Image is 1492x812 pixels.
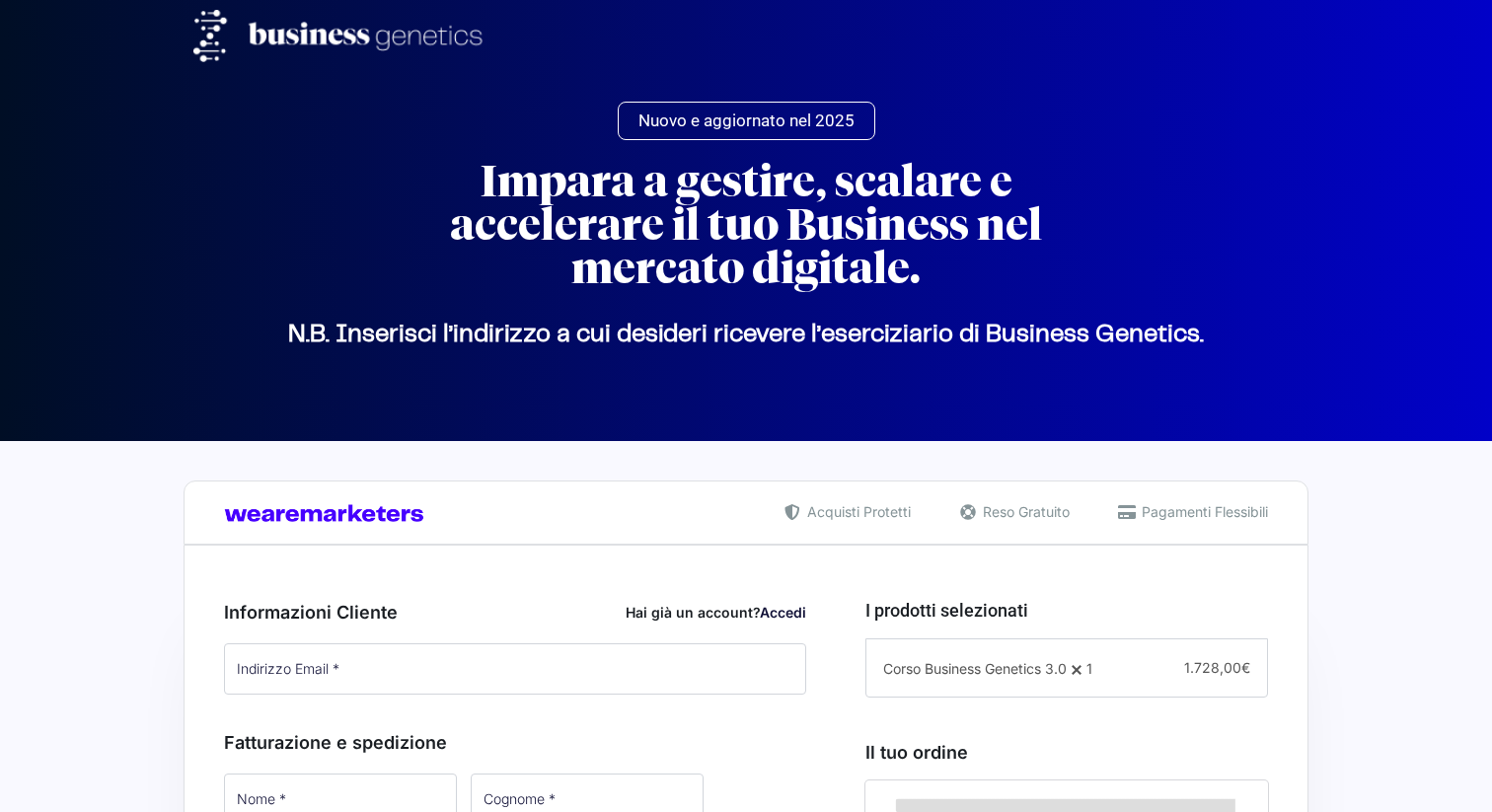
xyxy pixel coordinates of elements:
[193,334,1299,335] p: N.B. Inserisci l’indirizzo a cui desideri ricevere l’eserciziario di Business Genetics.
[224,599,806,626] h3: Informazioni Cliente
[865,739,1268,766] h3: Il tuo ordine
[978,501,1070,522] span: Reso Gratuito
[224,729,806,756] h3: Fatturazione e spedizione
[224,643,806,695] input: Indirizzo Email *
[883,660,1067,677] span: Corso Business Genetics 3.0
[802,501,911,522] span: Acquisti Protetti
[1184,659,1250,676] span: 1.728,00
[391,160,1101,290] h2: Impara a gestire, scalare e accelerare il tuo Business nel mercato digitale.
[865,597,1268,624] h3: I prodotti selezionati
[626,602,806,623] div: Hai già un account?
[618,102,875,140] a: Nuovo e aggiornato nel 2025
[760,604,806,621] a: Accedi
[1241,659,1250,676] span: €
[1086,660,1092,677] span: 1
[638,112,855,129] span: Nuovo e aggiornato nel 2025
[1137,501,1268,522] span: Pagamenti Flessibili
